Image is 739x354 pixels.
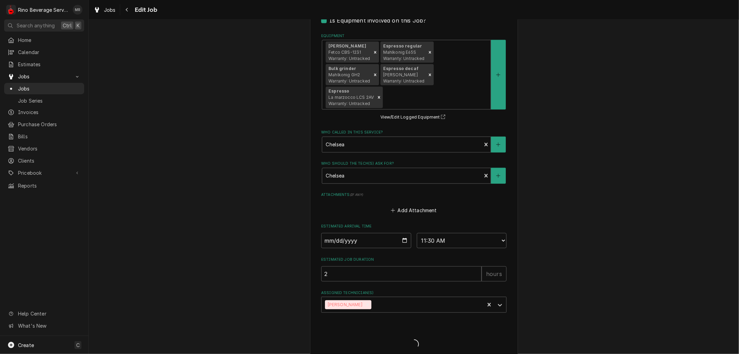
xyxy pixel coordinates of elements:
[496,72,500,77] svg: Create New Equipment
[18,157,81,164] span: Clients
[371,64,379,86] div: Remove [object Object]
[417,233,507,248] select: Time Select
[375,87,383,108] div: Remove [object Object]
[73,5,82,15] div: Melissa Rinehart's Avatar
[6,5,16,15] div: Rino Beverage Service's Avatar
[482,266,507,282] div: hours
[4,83,84,94] a: Jobs
[491,168,505,184] button: Create New Contact
[328,88,349,94] strong: Espresso
[328,66,356,71] strong: Bulk grinder
[4,180,84,191] a: Reports
[18,169,70,176] span: Pricebook
[4,320,84,331] a: Go to What's New
[4,34,84,46] a: Home
[18,342,34,348] span: Create
[383,66,419,71] strong: Espresso decaf
[383,72,425,84] span: [PERSON_NAME] Warranty: Untracked
[328,72,370,84] span: Mahlkonig GH2 Warranty: Untracked
[321,130,507,135] label: Who called in this service?
[122,4,133,15] button: Navigate back
[328,43,366,49] strong: [PERSON_NAME]
[18,49,81,56] span: Calendar
[379,113,449,121] button: View/Edit Logged Equipment
[321,224,507,248] div: Estimated Arrival Time
[321,33,507,121] div: Equipment
[104,6,116,14] span: Jobs
[371,42,379,63] div: Remove [object Object]
[321,192,507,198] label: Attachments
[4,308,84,319] a: Go to Help Center
[383,43,422,49] strong: Espresso regular
[18,133,81,140] span: Bills
[18,73,70,80] span: Jobs
[329,16,426,25] label: Is Equipment involved on this Job?
[321,257,507,262] label: Estimated Job Duration
[4,19,84,32] button: Search anythingCtrlK
[325,300,364,309] div: [PERSON_NAME]
[364,300,371,309] div: Remove Dane Vagedes
[73,5,82,15] div: MR
[383,50,425,61] span: Mahlkonig E65S Warranty: Untracked
[491,40,505,110] button: Create New Equipment
[4,46,84,58] a: Calendar
[18,145,81,152] span: Vendors
[4,143,84,154] a: Vendors
[496,173,500,178] svg: Create New Contact
[321,130,507,152] div: Who called in this service?
[4,106,84,118] a: Invoices
[18,61,81,68] span: Estimates
[4,71,84,82] a: Go to Jobs
[321,257,507,282] div: Estimated Job Duration
[321,192,507,215] div: Attachments
[18,85,81,92] span: Jobs
[18,310,80,317] span: Help Center
[18,109,81,116] span: Invoices
[321,33,507,39] label: Equipment
[17,22,55,29] span: Search anything
[321,290,507,296] label: Assigned Technician(s)
[4,119,84,130] a: Purchase Orders
[4,167,84,179] a: Go to Pricebook
[6,5,16,15] div: R
[390,205,438,215] button: Add Attachment
[350,193,363,197] span: ( if any )
[4,59,84,70] a: Estimates
[18,182,81,189] span: Reports
[18,6,69,14] div: Rino Beverage Service
[321,224,507,229] label: Estimated Arrival Time
[91,4,118,16] a: Jobs
[426,42,434,63] div: Remove [object Object]
[321,337,507,352] span: Loading...
[426,64,434,86] div: Remove [object Object]
[77,22,80,29] span: K
[328,95,374,106] span: La marzocco LCS 2AV Warranty: Untracked
[4,95,84,106] a: Job Series
[491,137,505,153] button: Create New Contact
[18,121,81,128] span: Purchase Orders
[76,342,80,349] span: C
[321,290,507,313] div: Assigned Technician(s)
[496,142,500,147] svg: Create New Contact
[321,161,507,166] label: Who should the tech(s) ask for?
[133,5,157,15] span: Edit Job
[18,36,81,44] span: Home
[4,131,84,142] a: Bills
[4,155,84,166] a: Clients
[18,97,81,104] span: Job Series
[63,22,72,29] span: Ctrl
[321,161,507,183] div: Who should the tech(s) ask for?
[321,233,411,248] input: Date
[328,50,370,61] span: Fetco CBS-1231 Warranty: Untracked
[18,322,80,329] span: What's New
